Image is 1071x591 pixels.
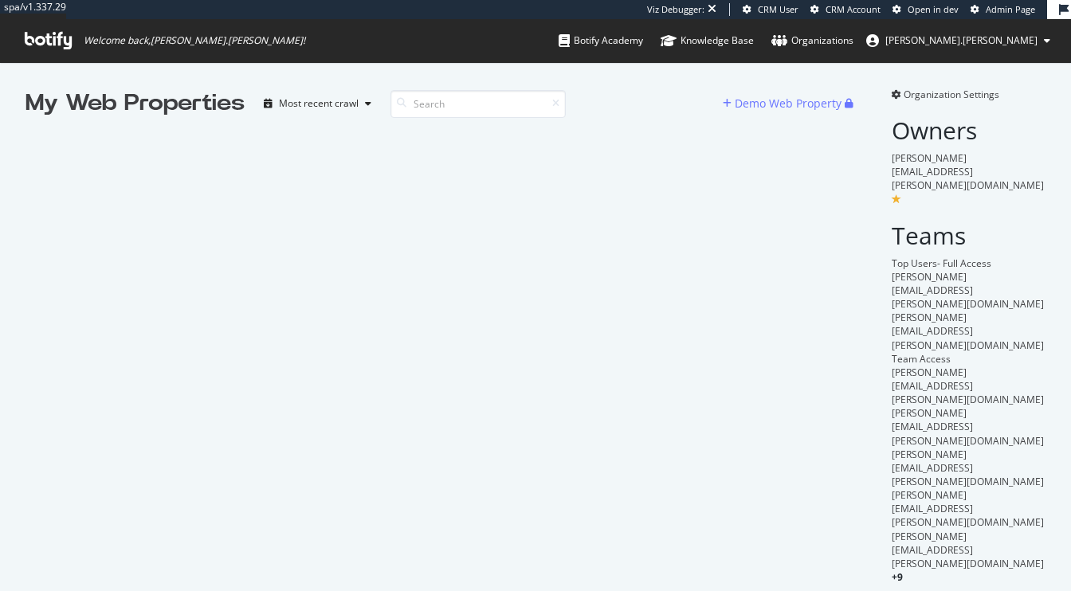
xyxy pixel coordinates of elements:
[892,488,1044,529] span: [PERSON_NAME][EMAIL_ADDRESS][PERSON_NAME][DOMAIN_NAME]
[257,91,378,116] button: Most recent crawl
[892,406,1044,447] span: [PERSON_NAME][EMAIL_ADDRESS][PERSON_NAME][DOMAIN_NAME]
[661,19,754,62] a: Knowledge Base
[758,3,798,15] span: CRM User
[559,33,643,49] div: Botify Academy
[892,448,1044,488] span: [PERSON_NAME][EMAIL_ADDRESS][PERSON_NAME][DOMAIN_NAME]
[810,3,881,16] a: CRM Account
[390,90,566,118] input: Search
[892,570,903,584] span: + 9
[735,96,841,112] div: Demo Web Property
[892,117,1045,143] h2: Owners
[743,3,798,16] a: CRM User
[771,33,853,49] div: Organizations
[908,3,959,15] span: Open in dev
[25,88,245,119] div: My Web Properties
[892,151,1044,192] span: [PERSON_NAME][EMAIL_ADDRESS][PERSON_NAME][DOMAIN_NAME]
[986,3,1035,15] span: Admin Page
[885,33,1038,47] span: heidi.noonan
[892,352,1045,366] div: Team Access
[892,222,1045,249] h2: Teams
[892,366,1044,406] span: [PERSON_NAME][EMAIL_ADDRESS][PERSON_NAME][DOMAIN_NAME]
[279,99,359,108] div: Most recent crawl
[892,530,1044,570] span: [PERSON_NAME][EMAIL_ADDRESS][PERSON_NAME][DOMAIN_NAME]
[892,270,1044,311] span: [PERSON_NAME][EMAIL_ADDRESS][PERSON_NAME][DOMAIN_NAME]
[853,28,1063,53] button: [PERSON_NAME].[PERSON_NAME]
[84,34,305,47] span: Welcome back, [PERSON_NAME].[PERSON_NAME] !
[771,19,853,62] a: Organizations
[904,88,999,101] span: Organization Settings
[892,311,1044,351] span: [PERSON_NAME][EMAIL_ADDRESS][PERSON_NAME][DOMAIN_NAME]
[723,91,845,116] button: Demo Web Property
[559,19,643,62] a: Botify Academy
[826,3,881,15] span: CRM Account
[892,3,959,16] a: Open in dev
[723,96,845,110] a: Demo Web Property
[971,3,1035,16] a: Admin Page
[892,256,1045,270] div: Top Users- Full Access
[661,33,754,49] div: Knowledge Base
[647,3,704,16] div: Viz Debugger:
